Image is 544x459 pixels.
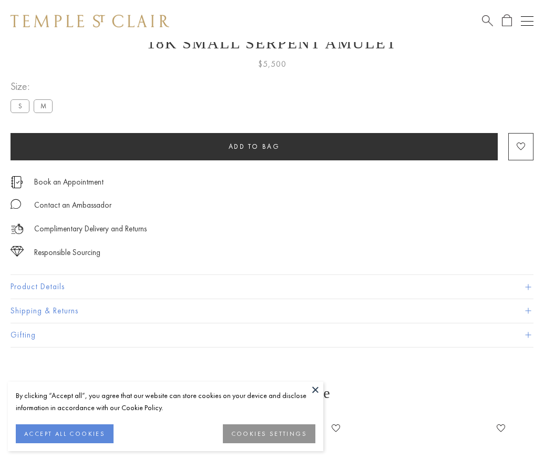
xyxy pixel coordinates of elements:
[11,78,57,95] span: Size:
[11,323,533,347] button: Gifting
[223,424,315,443] button: COOKIES SETTINGS
[16,390,315,414] div: By clicking “Accept all”, you agree that our website can store cookies on your device and disclos...
[502,14,512,27] a: Open Shopping Bag
[229,142,280,151] span: Add to bag
[11,34,533,52] h1: 18K Small Serpent Amulet
[11,133,498,160] button: Add to bag
[11,99,29,113] label: S
[34,199,111,212] div: Contact an Ambassador
[11,199,21,209] img: MessageIcon-01_2.svg
[11,176,23,188] img: icon_appointment.svg
[11,299,533,323] button: Shipping & Returns
[258,57,286,71] span: $5,500
[34,176,104,188] a: Book an Appointment
[34,99,53,113] label: M
[16,424,114,443] button: ACCEPT ALL COOKIES
[482,14,493,27] a: Search
[11,15,169,27] img: Temple St. Clair
[34,246,100,259] div: Responsible Sourcing
[11,246,24,257] img: icon_sourcing.svg
[11,222,24,236] img: icon_delivery.svg
[34,222,147,236] p: Complimentary Delivery and Returns
[521,15,533,27] button: Open navigation
[11,275,533,299] button: Product Details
